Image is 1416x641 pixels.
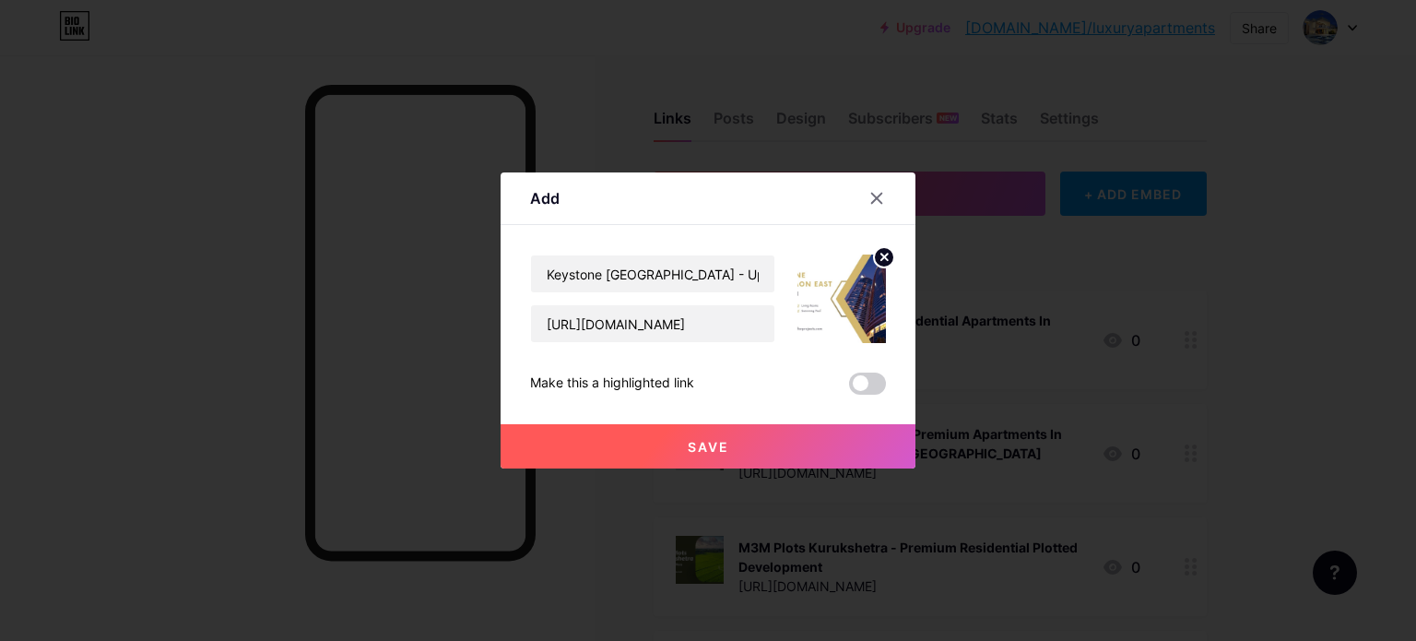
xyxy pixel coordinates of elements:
[530,187,560,209] div: Add
[688,439,729,455] span: Save
[531,255,774,292] input: Title
[797,255,886,343] img: link_thumbnail
[531,305,774,342] input: URL
[501,424,915,469] button: Save
[530,373,694,395] div: Make this a highlighted link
